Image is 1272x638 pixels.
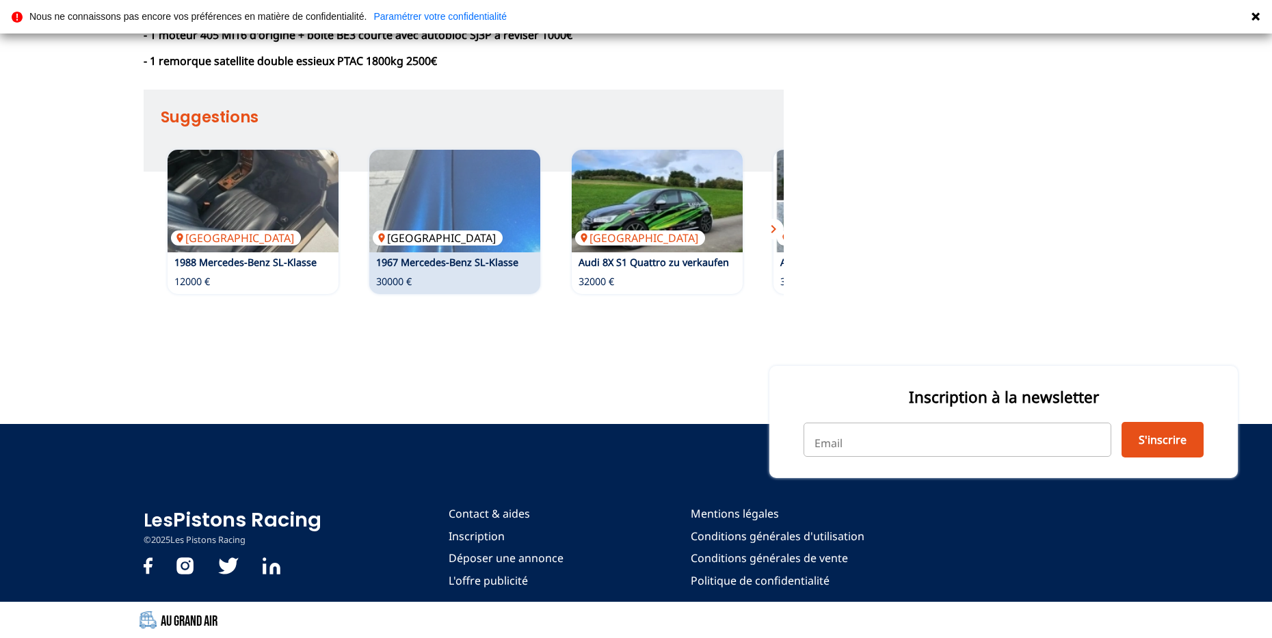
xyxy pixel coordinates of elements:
[763,219,784,239] button: chevron_right
[144,506,321,533] a: LesPistons Racing
[449,550,564,566] a: Déposer une annonce
[572,150,743,252] a: Audi 8X S1 Quattro zu verkaufen[GEOGRAPHIC_DATA]
[765,221,782,237] span: chevron_right
[376,275,412,289] p: 30000 €
[174,256,317,269] a: 1988 Mercedes-Benz SL-Klasse
[144,557,153,574] img: facebook
[579,256,729,269] a: Audi 8X S1 Quattro zu verkaufen
[572,150,743,252] img: Audi 8X S1 Quattro zu verkaufen
[773,150,944,252] img: Audi RS3 8V ohne OPF
[691,573,864,588] a: Politique de confidentialité
[161,103,784,131] h2: Suggestions
[176,557,194,574] img: instagram
[804,423,1111,457] input: Email
[780,275,816,289] p: 36600 €
[691,529,864,544] a: Conditions générales d'utilisation
[174,275,210,289] p: 12000 €
[144,53,437,68] strong: - 1 remorque satellite double essieux PTAC 1800kg 2500€
[144,609,1128,631] a: Au Grand Air
[168,150,339,252] a: 1988 Mercedes-Benz SL-Klasse[GEOGRAPHIC_DATA]
[171,230,301,245] p: [GEOGRAPHIC_DATA]
[449,506,564,521] a: Contact & aides
[579,275,614,289] p: 32000 €
[144,27,572,42] strong: - 1 moteur 405 Mi16 d'origine + boite BE3 courte avec autobloc SJ3P à réviser 1000€
[263,557,280,574] img: Linkedin
[1122,422,1204,457] button: S'inscrire
[144,534,321,546] p: © 2025 Les Pistons Racing
[449,529,564,544] a: Inscription
[449,573,564,588] a: L'offre publicité
[369,150,540,252] a: 1967 Mercedes-Benz SL-Klasse[GEOGRAPHIC_DATA]
[691,506,864,521] a: Mentions légales
[218,557,239,574] img: twitter
[376,256,518,269] a: 1967 Mercedes-Benz SL-Klasse
[691,550,864,566] a: Conditions générales de vente
[773,150,944,252] a: Audi RS3 8V ohne OPF[GEOGRAPHIC_DATA]
[373,12,507,21] a: Paramétrer votre confidentialité
[144,508,173,533] span: Les
[804,386,1204,408] p: Inscription à la newsletter
[575,230,705,245] p: [GEOGRAPHIC_DATA]
[140,611,157,628] img: Au Grand Air
[373,230,503,245] p: [GEOGRAPHIC_DATA]
[780,256,884,269] a: Audi RS3 8V ohne OPF
[369,150,540,252] img: 1967 Mercedes-Benz SL-Klasse
[29,12,367,21] p: Nous ne connaissons pas encore vos préférences en matière de confidentialité.
[168,150,339,252] img: 1988 Mercedes-Benz SL-Klasse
